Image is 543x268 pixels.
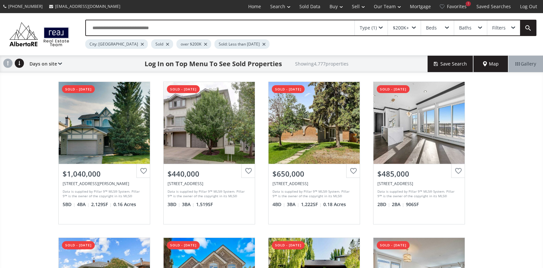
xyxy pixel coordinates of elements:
[473,56,508,72] div: Map
[168,169,251,179] div: $440,000
[182,201,194,208] span: 3 BA
[151,39,173,49] div: Sold
[168,181,251,186] div: 8 Kingsland Villas SW, Calgary, AB T2V5J9
[91,201,112,208] span: 2,129 SF
[287,201,299,208] span: 3 BA
[157,75,262,231] a: sold - [DATE]$440,000[STREET_ADDRESS]Data is supplied by Pillar 9™ MLS® System. Pillar 9™ is the ...
[113,201,136,208] span: 0.16 Acres
[7,21,72,48] img: Logo
[63,181,146,186] div: 195 Christie Park View SW, Calgary, AB T3H 2Z3
[52,75,157,231] a: sold - [DATE]$1,040,000[STREET_ADDRESS][PERSON_NAME]Data is supplied by Pillar 9™ MLS® System. Pi...
[272,201,285,208] span: 4 BD
[393,26,409,30] div: $200K+
[272,169,356,179] div: $650,000
[46,0,124,12] a: [EMAIL_ADDRESS][DOMAIN_NAME]
[323,201,346,208] span: 0.18 Acres
[214,39,270,49] div: Sold: Less than [DATE]
[492,26,506,30] div: Filters
[55,4,120,9] span: [EMAIL_ADDRESS][DOMAIN_NAME]
[272,189,354,199] div: Data is supplied by Pillar 9™ MLS® System. Pillar 9™ is the owner of the copyright in its MLS® Sy...
[508,56,543,72] div: Gallery
[63,201,75,208] span: 5 BD
[8,4,43,9] span: [PHONE_NUMBER]
[377,181,461,186] div: 370 Dieppe Drive SW #602, Calgary, AB T3E 7L4
[392,201,404,208] span: 2 BA
[295,61,349,66] h2: Showing 4,777 properties
[360,26,377,30] div: Type (1)
[63,169,146,179] div: $1,040,000
[262,75,367,231] a: sold - [DATE]$650,000[STREET_ADDRESS]Data is supplied by Pillar 9™ MLS® System. Pillar 9™ is the ...
[406,201,419,208] span: 906 SF
[377,169,461,179] div: $485,000
[377,189,459,199] div: Data is supplied by Pillar 9™ MLS® System. Pillar 9™ is the owner of the copyright in its MLS® Sy...
[459,26,472,30] div: Baths
[196,201,213,208] span: 1,519 SF
[367,75,472,231] a: sold - [DATE]$485,000[STREET_ADDRESS]Data is supplied by Pillar 9™ MLS® System. Pillar 9™ is the ...
[26,56,62,72] div: Days on site
[426,26,437,30] div: Beds
[428,56,473,72] button: Save Search
[85,39,148,49] div: City: [GEOGRAPHIC_DATA]
[145,59,282,68] h1: Log In on Top Menu To See Sold Properties
[515,61,536,67] span: Gallery
[168,201,180,208] span: 3 BD
[377,201,390,208] span: 2 BD
[77,201,90,208] span: 4 BA
[301,201,322,208] span: 1,222 SF
[176,39,211,49] div: over $200K
[168,189,249,199] div: Data is supplied by Pillar 9™ MLS® System. Pillar 9™ is the owner of the copyright in its MLS® Sy...
[272,181,356,186] div: 10815 Brae Place SW, Calgary, AB T2W 1E4
[63,189,144,199] div: Data is supplied by Pillar 9™ MLS® System. Pillar 9™ is the owner of the copyright in its MLS® Sy...
[466,1,471,6] div: 1
[483,61,499,67] span: Map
